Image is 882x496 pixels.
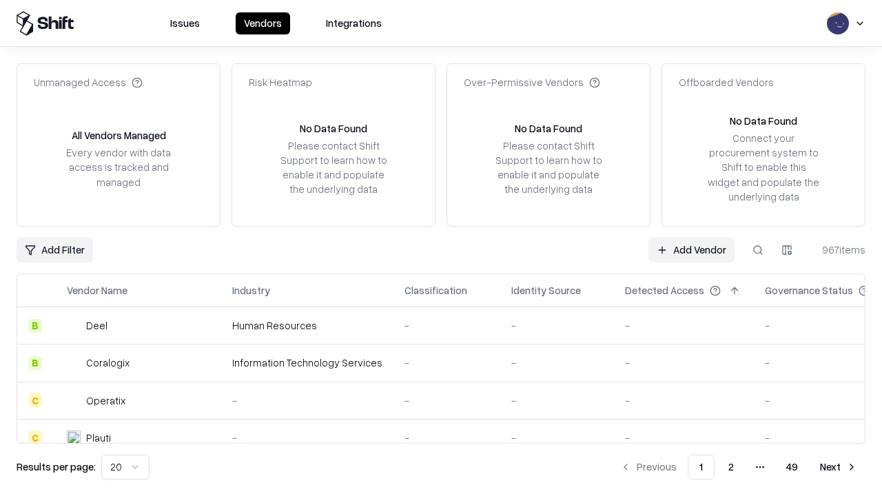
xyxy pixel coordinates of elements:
[730,114,797,128] div: No Data Found
[404,283,467,298] div: Classification
[511,393,603,408] div: -
[61,145,176,189] div: Every vendor with data access is tracked and managed
[625,431,743,445] div: -
[404,355,489,370] div: -
[72,128,166,143] div: All Vendors Managed
[688,455,715,479] button: 1
[67,356,81,370] img: Coralogix
[706,131,821,204] div: Connect your procurement system to Shift to enable this widget and populate the underlying data
[404,393,489,408] div: -
[491,138,606,197] div: Please contact Shift Support to learn how to enable it and populate the underlying data
[717,455,745,479] button: 2
[511,283,581,298] div: Identity Source
[249,75,312,90] div: Risk Heatmap
[464,75,600,90] div: Over-Permissive Vendors
[511,355,603,370] div: -
[28,319,42,333] div: B
[515,121,582,136] div: No Data Found
[86,431,111,445] div: Plauti
[812,455,865,479] button: Next
[232,355,382,370] div: Information Technology Services
[67,319,81,333] img: Deel
[318,12,390,34] button: Integrations
[404,431,489,445] div: -
[162,12,208,34] button: Issues
[625,283,704,298] div: Detected Access
[625,355,743,370] div: -
[28,393,42,407] div: C
[765,283,853,298] div: Governance Status
[232,283,270,298] div: Industry
[86,318,107,333] div: Deel
[28,431,42,444] div: C
[625,318,743,333] div: -
[810,242,865,257] div: 967 items
[679,75,774,90] div: Offboarded Vendors
[612,455,865,479] nav: pagination
[86,355,130,370] div: Coralogix
[300,121,367,136] div: No Data Found
[232,393,382,408] div: -
[236,12,290,34] button: Vendors
[276,138,391,197] div: Please contact Shift Support to learn how to enable it and populate the underlying data
[67,431,81,444] img: Plauti
[404,318,489,333] div: -
[17,238,93,262] button: Add Filter
[232,318,382,333] div: Human Resources
[775,455,809,479] button: 49
[28,356,42,370] div: B
[625,393,743,408] div: -
[648,238,735,262] a: Add Vendor
[67,283,127,298] div: Vendor Name
[511,318,603,333] div: -
[34,75,143,90] div: Unmanaged Access
[232,431,382,445] div: -
[17,459,96,474] p: Results per page:
[511,431,603,445] div: -
[67,393,81,407] img: Operatix
[86,393,125,408] div: Operatix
